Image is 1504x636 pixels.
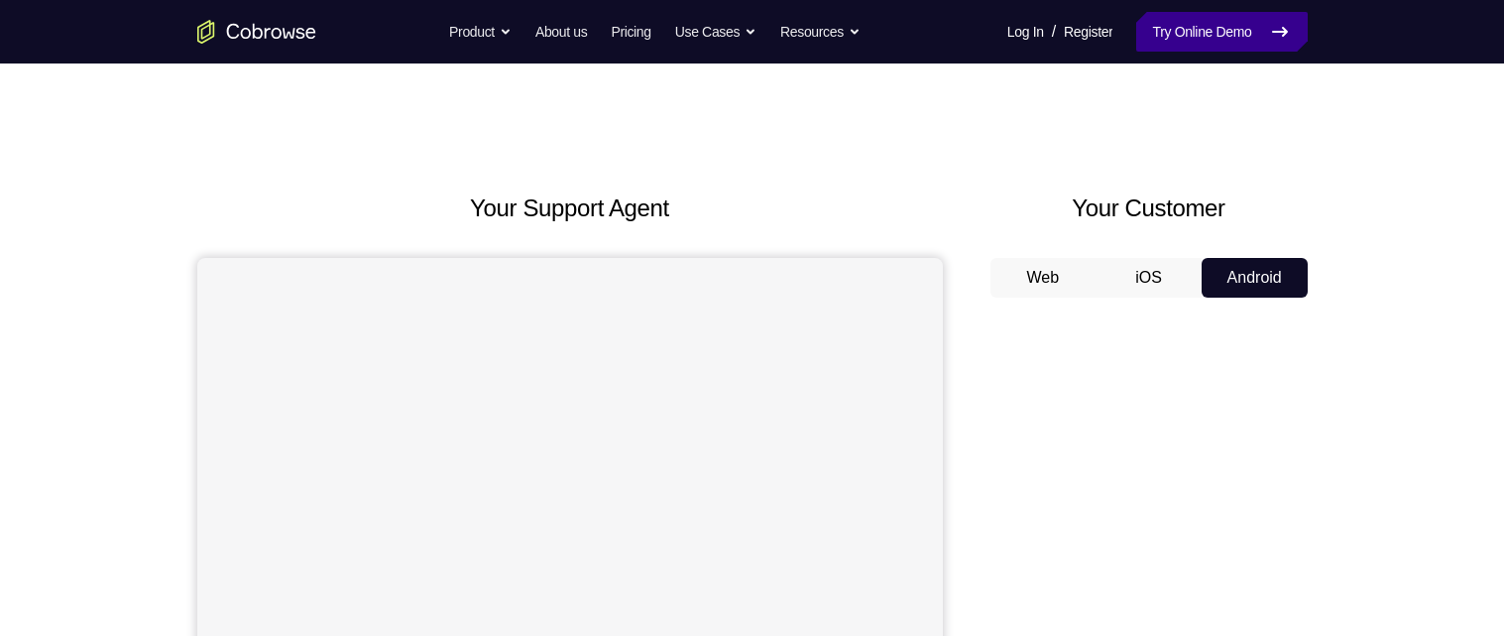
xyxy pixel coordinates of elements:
[1202,258,1308,298] button: Android
[1064,12,1112,52] a: Register
[611,12,650,52] a: Pricing
[197,20,316,44] a: Go to the home page
[990,191,1308,226] h2: Your Customer
[990,258,1097,298] button: Web
[1052,20,1056,44] span: /
[1096,258,1202,298] button: iOS
[1136,12,1307,52] a: Try Online Demo
[197,191,943,226] h2: Your Support Agent
[535,12,587,52] a: About us
[780,12,861,52] button: Resources
[449,12,512,52] button: Product
[1007,12,1044,52] a: Log In
[675,12,756,52] button: Use Cases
